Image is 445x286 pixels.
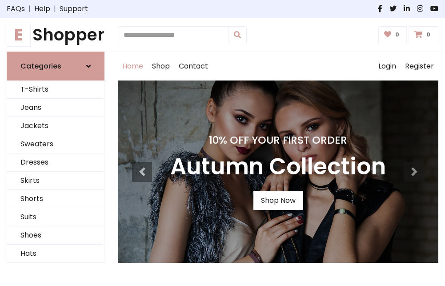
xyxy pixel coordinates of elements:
[7,117,104,135] a: Jackets
[20,62,61,70] h6: Categories
[174,52,212,81] a: Contact
[7,135,104,153] a: Sweaters
[7,25,104,44] a: EShopper
[7,4,25,14] a: FAQs
[170,134,386,146] h4: 10% Off Your First Order
[7,81,104,99] a: T-Shirts
[401,52,438,81] a: Register
[253,191,303,210] a: Shop Now
[7,153,104,172] a: Dresses
[7,226,104,245] a: Shoes
[378,26,407,43] a: 0
[170,153,386,181] h3: Autumn Collection
[7,52,104,81] a: Categories
[393,31,401,39] span: 0
[7,99,104,117] a: Jeans
[7,23,31,47] span: E
[7,208,104,226] a: Suits
[7,25,104,44] h1: Shopper
[50,4,60,14] span: |
[148,52,174,81] a: Shop
[409,26,438,43] a: 0
[7,172,104,190] a: Skirts
[7,245,104,263] a: Hats
[374,52,401,81] a: Login
[60,4,88,14] a: Support
[34,4,50,14] a: Help
[7,190,104,208] a: Shorts
[424,31,433,39] span: 0
[118,52,148,81] a: Home
[25,4,34,14] span: |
